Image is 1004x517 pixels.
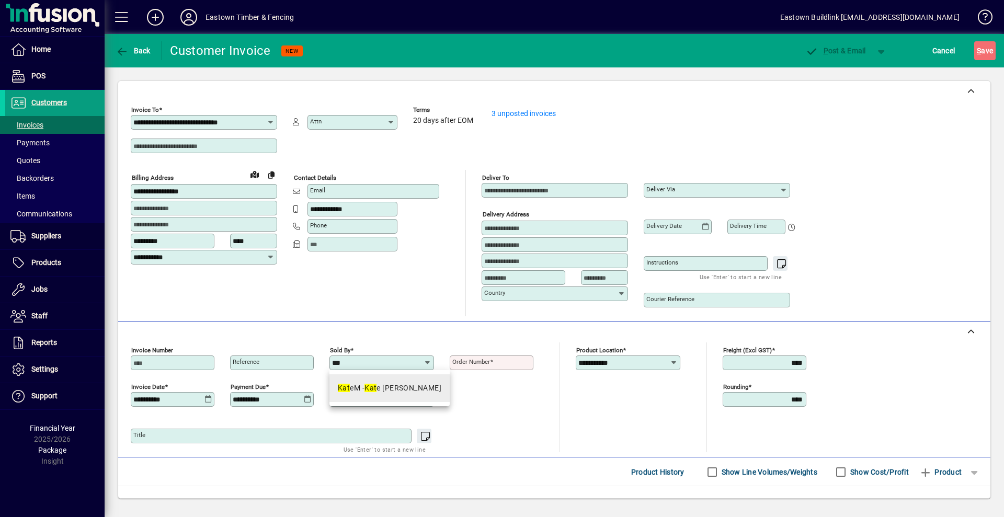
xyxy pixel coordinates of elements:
[5,134,105,152] a: Payments
[5,187,105,205] a: Items
[263,166,280,183] button: Copy to Delivery address
[31,365,58,373] span: Settings
[977,47,981,55] span: S
[5,223,105,249] a: Suppliers
[413,107,476,113] span: Terms
[452,358,490,365] mat-label: Order number
[932,42,955,59] span: Cancel
[31,72,45,80] span: POS
[246,166,263,182] a: View on map
[116,47,151,55] span: Back
[31,285,48,293] span: Jobs
[5,152,105,169] a: Quotes
[286,48,299,54] span: NEW
[31,232,61,240] span: Suppliers
[172,8,206,27] button: Profile
[5,205,105,223] a: Communications
[977,42,993,59] span: ave
[646,222,682,229] mat-label: Delivery date
[5,277,105,303] a: Jobs
[364,384,376,392] em: Kat
[5,169,105,187] a: Backorders
[576,347,623,354] mat-label: Product location
[233,358,259,365] mat-label: Reference
[723,347,772,354] mat-label: Freight (excl GST)
[329,374,450,402] mat-option: KateM - Kate Mallett
[646,259,678,266] mat-label: Instructions
[30,424,75,432] span: Financial Year
[848,467,909,477] label: Show Cost/Profit
[914,463,967,481] button: Product
[5,116,105,134] a: Invoices
[5,37,105,63] a: Home
[5,383,105,409] a: Support
[805,47,866,55] span: ost & Email
[170,42,271,59] div: Customer Invoice
[310,222,327,229] mat-label: Phone
[113,41,153,60] button: Back
[919,464,962,480] span: Product
[930,41,958,60] button: Cancel
[131,347,173,354] mat-label: Invoice number
[31,392,58,400] span: Support
[10,156,40,165] span: Quotes
[139,8,172,27] button: Add
[344,443,426,455] mat-hint: Use 'Enter' to start a new line
[310,118,322,125] mat-label: Attn
[646,186,675,193] mat-label: Deliver via
[38,446,66,454] span: Package
[5,330,105,356] a: Reports
[5,250,105,276] a: Products
[627,463,689,481] button: Product History
[31,312,48,320] span: Staff
[730,222,767,229] mat-label: Delivery time
[10,210,72,218] span: Communications
[338,384,350,392] em: Kat
[105,41,162,60] app-page-header-button: Back
[484,289,505,296] mat-label: Country
[974,41,996,60] button: Save
[5,63,105,89] a: POS
[310,187,325,194] mat-label: Email
[131,106,159,113] mat-label: Invoice To
[646,295,694,303] mat-label: Courier Reference
[482,174,509,181] mat-label: Deliver To
[631,464,684,480] span: Product History
[723,383,748,390] mat-label: Rounding
[330,347,350,354] mat-label: Sold by
[800,41,871,60] button: Post & Email
[338,383,441,394] div: eM - e [PERSON_NAME]
[31,258,61,267] span: Products
[231,383,266,390] mat-label: Payment due
[10,139,50,147] span: Payments
[31,45,51,53] span: Home
[31,98,67,107] span: Customers
[413,117,473,125] span: 20 days after EOM
[10,174,54,182] span: Backorders
[133,431,145,439] mat-label: Title
[5,303,105,329] a: Staff
[10,192,35,200] span: Items
[720,467,817,477] label: Show Line Volumes/Weights
[10,121,43,129] span: Invoices
[492,109,556,118] a: 3 unposted invoices
[970,2,991,36] a: Knowledge Base
[824,47,828,55] span: P
[31,338,57,347] span: Reports
[206,9,294,26] div: Eastown Timber & Fencing
[5,357,105,383] a: Settings
[131,383,165,390] mat-label: Invoice date
[700,271,782,283] mat-hint: Use 'Enter' to start a new line
[780,9,960,26] div: Eastown Buildlink [EMAIL_ADDRESS][DOMAIN_NAME]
